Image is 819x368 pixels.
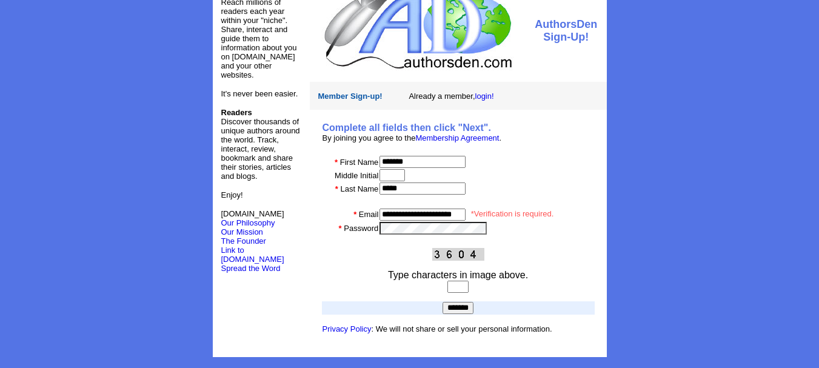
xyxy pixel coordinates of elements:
font: It's never been easier. [221,89,298,98]
a: Privacy Policy [323,324,372,333]
font: [DOMAIN_NAME] [221,209,284,227]
a: Membership Agreement [415,133,499,142]
a: Our Mission [221,227,263,236]
b: Readers [221,108,252,117]
font: Email [359,210,379,219]
a: The Founder [221,236,266,246]
a: Link to [DOMAIN_NAME] [221,246,284,264]
font: Last Name [340,184,378,193]
font: Member Sign-up! [318,92,383,101]
font: : We will not share or sell your personal information. [323,324,552,333]
a: Our Philosophy [221,218,275,227]
a: login! [475,92,494,101]
font: First Name [340,158,379,167]
font: AuthorsDen Sign-Up! [535,18,597,43]
a: Spread the Word [221,263,281,273]
font: Already a member, [409,92,493,101]
font: Spread the Word [221,264,281,273]
font: Password [344,224,378,233]
font: Enjoy! [221,190,243,199]
font: By joining you agree to the . [323,133,502,142]
font: Type characters in image above. [388,270,528,280]
font: *Verification is required. [471,209,554,218]
font: Discover thousands of unique authors around the world. Track, interact, review, bookmark and shar... [221,108,300,181]
img: This Is CAPTCHA Image [432,248,484,261]
b: Complete all fields then click "Next". [323,122,491,133]
font: Middle Initial [335,171,378,180]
